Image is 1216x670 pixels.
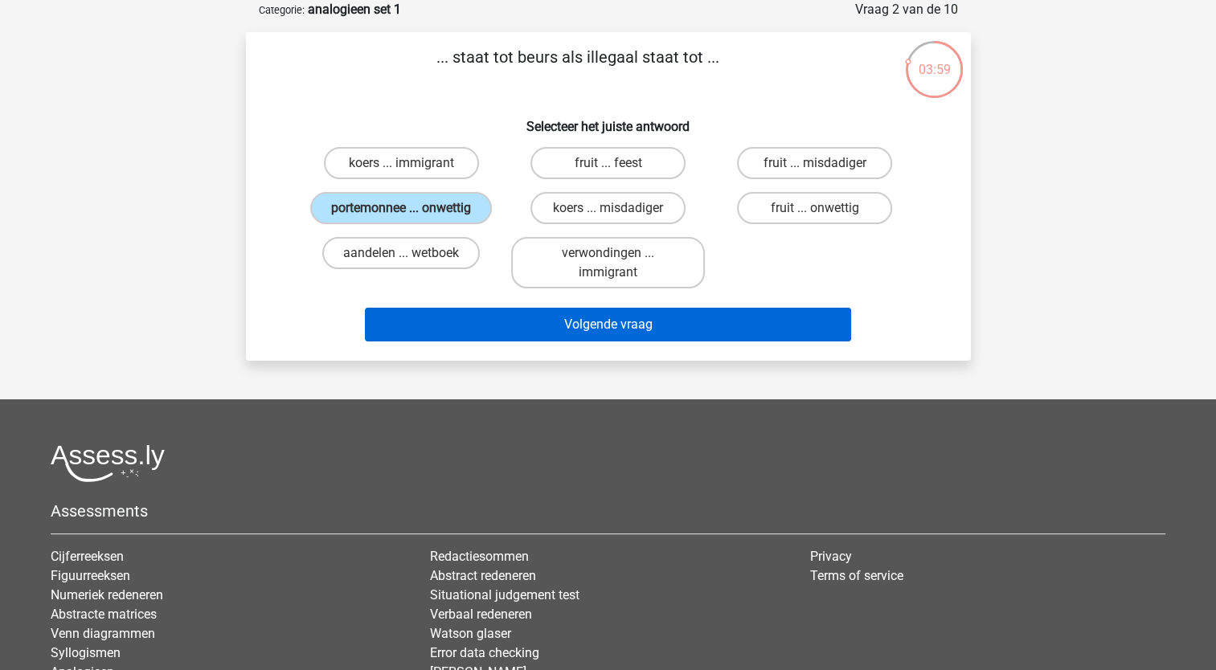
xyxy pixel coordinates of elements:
a: Verbaal redeneren [430,607,532,622]
button: Volgende vraag [365,308,851,341]
a: Abstracte matrices [51,607,157,622]
label: fruit ... feest [530,147,686,179]
a: Cijferreeksen [51,549,124,564]
small: Categorie: [259,4,305,16]
img: Assessly logo [51,444,165,482]
a: Numeriek redeneren [51,587,163,603]
label: portemonnee ... onwettig [310,192,492,224]
a: Situational judgement test [430,587,579,603]
label: fruit ... misdadiger [737,147,892,179]
label: koers ... immigrant [324,147,479,179]
a: Figuurreeksen [51,568,130,583]
strong: analogieen set 1 [308,2,401,17]
a: Abstract redeneren [430,568,536,583]
div: 03:59 [904,39,964,80]
a: Error data checking [430,645,539,660]
a: Venn diagrammen [51,626,155,641]
label: aandelen ... wetboek [322,237,480,269]
a: Syllogismen [51,645,121,660]
a: Watson glaser [430,626,511,641]
h5: Assessments [51,501,1165,521]
label: fruit ... onwettig [737,192,892,224]
a: Redactiesommen [430,549,529,564]
p: ... staat tot beurs als illegaal staat tot ... [272,45,885,93]
a: Privacy [810,549,852,564]
a: Terms of service [810,568,903,583]
h6: Selecteer het juiste antwoord [272,106,945,134]
label: verwondingen ... immigrant [511,237,705,288]
label: koers ... misdadiger [530,192,686,224]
